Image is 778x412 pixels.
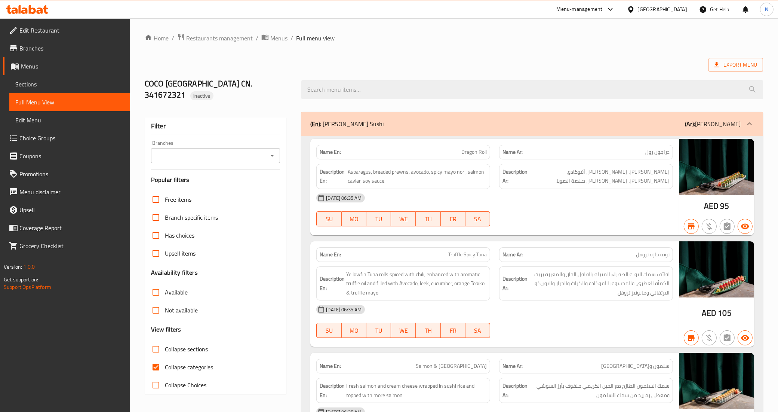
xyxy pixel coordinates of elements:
span: TH [419,214,437,225]
a: Upsell [3,201,130,219]
span: Collapse Choices [165,381,206,390]
h3: Popular filters [151,176,280,184]
a: Branches [3,39,130,57]
button: MO [342,211,366,226]
span: FR [444,325,462,336]
span: TU [369,325,388,336]
a: Sections [9,75,130,93]
strong: Name En: [320,362,341,370]
span: Upsell items [165,249,196,258]
nav: breadcrumb [145,33,763,43]
button: FR [441,211,465,226]
li: / [256,34,258,43]
button: SU [316,211,341,226]
span: Asparagus, breaded prawns, avocado, spicy mayo nori, salmon caviar, soy sauce. [348,167,487,186]
a: Menus [261,33,287,43]
button: SA [465,323,490,338]
div: Menu-management [557,5,603,14]
a: Promotions [3,165,130,183]
p: [PERSON_NAME] Sushi [310,119,384,128]
b: (En): [310,118,321,129]
button: TU [366,211,391,226]
button: Not has choices [720,330,735,345]
b: (Ar): [685,118,695,129]
span: سلمون و[GEOGRAPHIC_DATA] [601,362,670,370]
button: Purchased item [702,330,717,345]
span: Edit Restaurant [19,26,124,35]
span: Collapse categories [165,363,213,372]
strong: Description En: [320,274,345,293]
img: mmw_638865643234419637 [679,353,754,409]
a: Choice Groups [3,129,130,147]
span: Coverage Report [19,223,124,232]
a: Coverage Report [3,219,130,237]
span: هليون، روبيان مقلي، أفوكادو، مايونيز نوري حار، كافيار سلمون، صلصة الصويا. [529,167,670,186]
strong: Description En: [320,167,346,186]
strong: Name Ar: [502,148,523,156]
strong: Name En: [320,148,341,156]
button: Available [738,219,753,234]
strong: Description En: [320,381,345,400]
button: SU [316,323,341,338]
span: Inactive [190,92,213,100]
span: TU [369,214,388,225]
a: Coupons [3,147,130,165]
span: Choice Groups [19,134,124,143]
button: TH [416,211,440,226]
span: Get support on: [4,275,38,284]
span: Menus [270,34,287,43]
button: Branch specific item [684,219,699,234]
div: Filter [151,118,280,134]
span: Edit Menu [15,116,124,125]
span: WE [394,214,413,225]
span: FR [444,214,462,225]
span: MO [345,214,363,225]
span: SU [320,214,338,225]
span: Menu disclaimer [19,187,124,196]
span: دراجون رول [645,148,670,156]
span: Grocery Checklist [19,241,124,250]
a: Support.OpsPlatform [4,282,51,292]
button: TH [416,323,440,338]
h3: Availability filters [151,268,198,277]
span: Sections [15,80,124,89]
strong: Name Ar: [502,362,523,370]
button: TU [366,323,391,338]
button: Available [738,330,753,345]
button: MO [342,323,366,338]
span: Restaurants management [186,34,253,43]
span: Has choices [165,231,194,240]
strong: Name Ar: [502,251,523,259]
span: SA [468,214,487,225]
a: Menu disclaimer [3,183,130,201]
span: N [765,5,768,13]
span: MO [345,325,363,336]
li: / [172,34,174,43]
span: Dragon Roll [461,148,487,156]
span: [DATE] 06:35 AM [323,195,365,202]
span: Full menu view [296,34,335,43]
button: Open [267,150,277,161]
button: Purchased item [702,219,717,234]
button: WE [391,211,416,226]
span: Free items [165,195,191,204]
span: 95 [720,199,729,213]
button: SA [465,211,490,226]
strong: Description Ar: [502,167,528,186]
p: [PERSON_NAME] [685,119,741,128]
span: Available [165,288,188,297]
a: Home [145,34,169,43]
span: 1.0.0 [23,262,35,272]
span: Salmon & [GEOGRAPHIC_DATA] [416,362,487,370]
span: Export Menu [714,60,757,70]
span: Not available [165,306,198,315]
span: تونة حارة تروفل [636,251,670,259]
span: Fresh salmon and cream cheese wrapped in sushi rice and topped with more salmon [347,381,487,400]
button: WE [391,323,416,338]
div: (En): [PERSON_NAME] Sushi(Ar):[PERSON_NAME] [301,112,763,136]
button: FR [441,323,465,338]
img: Spicy_Truffle_Tuna638852626461884681.jpg [679,241,754,297]
span: سمك السلمون الطازج مع الجبن الكريمي ملفوف بأرز السوشي ومغطى بمزيد من سمك السلمون [529,381,670,400]
span: SA [468,325,487,336]
span: Collapse sections [165,345,208,354]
